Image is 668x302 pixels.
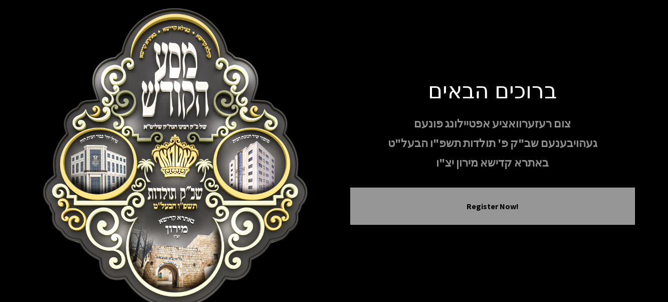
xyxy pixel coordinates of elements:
[350,115,635,132] p: צום רעזערוואציע אפטיילונג פונעם
[350,154,635,172] p: באתרא קדישא מירון יצ"ו
[350,76,635,103] h1: ברוכים הבאים
[363,200,622,212] button: Register Now!
[350,134,635,152] p: געהויבענעם שב"ק פ' תולדות תשפ"ו הבעל"ט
